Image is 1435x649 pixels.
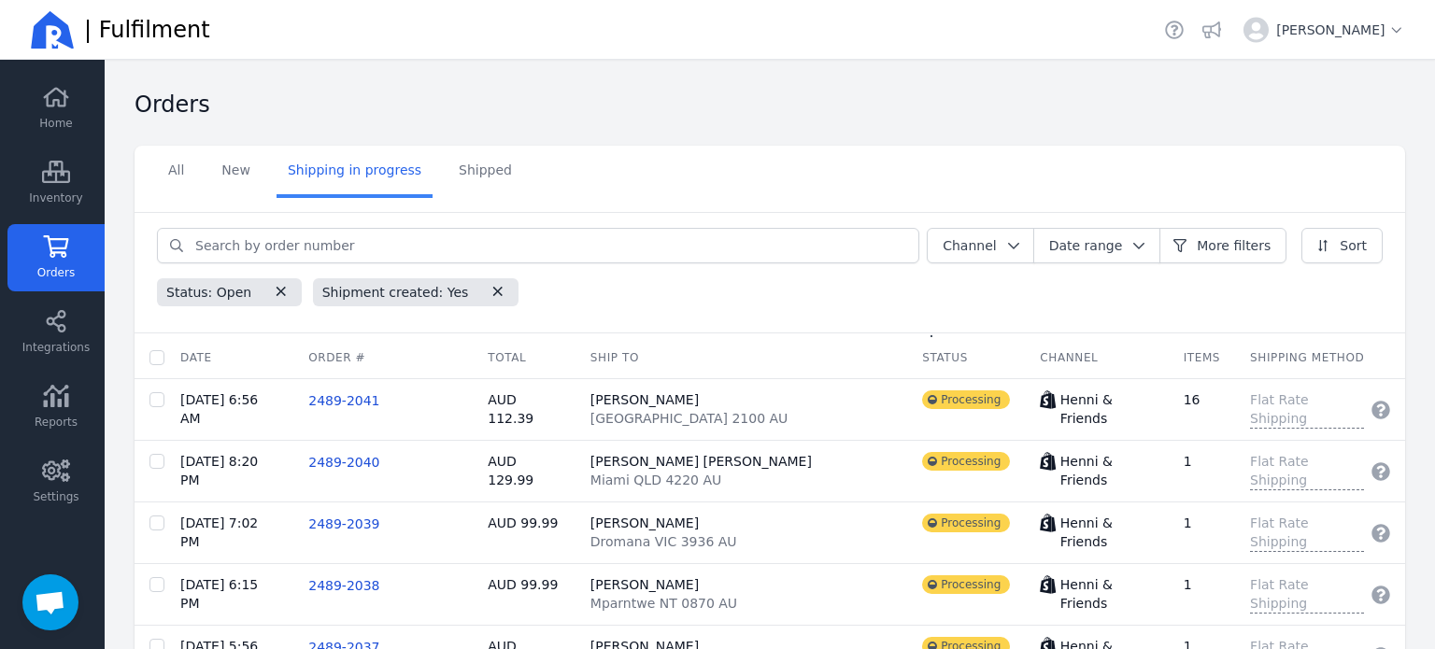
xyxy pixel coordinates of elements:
[165,379,293,441] td: [DATE] 6:56 AM
[1060,514,1154,551] p: Henni & Friends
[1301,228,1383,263] button: Sort
[184,229,918,262] input: Search by order number
[30,7,75,52] img: Ricemill Logo
[308,393,379,408] a: 2489-2041
[1250,575,1364,614] span: Flat Rate Shipping
[1169,564,1235,626] td: 1
[180,351,212,364] span: date
[473,564,575,626] td: AUD 99.99
[35,415,78,430] span: Reports
[1250,514,1364,552] span: Flat Rate Shipping
[930,333,933,337] span: incompleted
[1060,575,1154,613] p: Henni & Friends
[590,452,812,471] span: [PERSON_NAME] [PERSON_NAME]
[1250,390,1390,429] button: Flat Rate Shipping
[1049,238,1123,253] span: Date range
[590,514,699,532] span: [PERSON_NAME]
[590,594,737,613] span: Mparntwe NT 0870 AU
[277,146,433,198] a: Shipping in progress
[1276,21,1405,39] span: [PERSON_NAME]
[1250,452,1390,490] button: Flat Rate Shipping
[922,575,1010,594] span: Processing
[313,279,478,305] span: Shipment created: Yes
[29,190,82,205] span: Inventory
[1250,575,1390,614] button: Flat Rate Shipping
[590,409,789,428] span: [GEOGRAPHIC_DATA] 2100 AU
[473,502,575,564] td: AUD 99.99
[590,575,699,594] span: [PERSON_NAME]
[1040,351,1098,364] span: channel
[1250,452,1364,490] span: Flat Rate Shipping
[33,489,78,504] span: Settings
[165,441,293,502] td: [DATE] 8:20 PM
[590,532,737,551] span: Dromana VIC 3936 AU
[922,514,1010,532] span: Processing
[1060,452,1154,489] p: Henni & Friends
[1250,514,1390,552] button: Flat Rate Shipping
[1158,228,1286,263] button: More filters
[1161,17,1187,43] a: Helpdesk
[37,265,75,280] span: Orders
[210,146,262,198] a: New
[922,452,1010,471] span: Processing
[308,455,379,470] a: 2489-2040
[22,340,90,355] span: Integrations
[1340,236,1367,255] span: Sort
[1250,390,1364,429] span: Flat Rate Shipping
[22,574,78,630] div: Open chat
[308,578,379,593] a: 2489-2038
[488,351,526,364] span: total
[1197,236,1271,255] span: More filters
[590,390,699,409] span: [PERSON_NAME]
[943,238,996,253] span: Channel
[165,502,293,564] td: [DATE] 7:02 PM
[1184,351,1220,364] span: items
[590,351,639,364] span: ship to
[39,116,72,131] span: Home
[308,516,379,531] a: 2489-2039
[165,564,293,626] td: [DATE] 6:15 PM
[448,146,523,198] a: Shipped
[590,471,721,489] span: Miami QLD 4220 AU
[922,351,968,364] span: status
[157,279,261,305] span: Status: Open
[1033,228,1161,263] button: Date range
[473,441,575,502] td: AUD 129.99
[922,390,1010,409] span: Processing
[308,351,365,364] span: order #
[927,228,1034,263] button: Channel
[84,15,210,45] span: | Fulfilment
[1169,441,1235,502] td: 1
[1250,351,1364,364] span: shipping method
[1060,390,1154,428] p: Henni & Friends
[135,90,210,120] h2: Orders
[1169,502,1235,564] td: 1
[1236,9,1413,50] button: [PERSON_NAME]
[157,146,195,198] a: All
[473,379,575,441] td: AUD 112.39
[1169,379,1235,441] td: 16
